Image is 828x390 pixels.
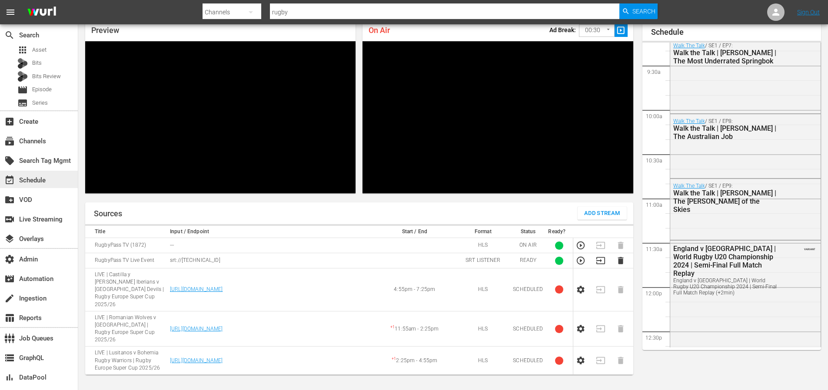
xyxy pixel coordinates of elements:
span: Overlays [4,234,15,244]
td: HLS [456,238,510,253]
span: Add Stream [584,208,620,218]
a: Walk The Talk [673,118,705,124]
span: Search Tag Mgmt [4,155,15,166]
span: On Air [369,26,390,35]
div: Walk the Talk | [PERSON_NAME] | The Australian Job [673,124,778,141]
td: SCHEDULED [510,268,545,311]
p: srt://[TECHNICAL_ID] [170,257,371,264]
button: Delete [616,256,625,265]
a: [URL][DOMAIN_NAME] [170,326,223,332]
img: ans4CAIJ8jUAAAAAAAAAAAAAAAAAAAAAAAAgQb4GAAAAAAAAAAAAAAAAAAAAAAAAJMjXAAAAAAAAAAAAAAAAAAAAAAAAgAT5G... [21,2,63,23]
th: Status [510,226,545,238]
p: Ad Break: [549,26,576,33]
span: Automation [4,274,15,284]
td: LIVE | Lusitanos v Bohemia Rugby Warriors | Rugby Europe Super Cup 2025/26 [85,347,167,374]
a: Walk The Talk [673,43,705,49]
button: Transition [596,256,605,265]
td: RugbyPass TV (1872) [85,238,167,253]
span: Schedule [4,175,15,185]
td: LIVE | Castilla y [PERSON_NAME] Iberians v [GEOGRAPHIC_DATA] Devils | Rugby Europe Super Cup 2025/26 [85,268,167,311]
td: ON AIR [510,238,545,253]
a: [URL][DOMAIN_NAME] [170,286,223,292]
div: / SE1 / EP9: [673,183,778,214]
div: Bits Review [17,71,28,82]
div: / SE1 / EP8: [673,118,778,141]
td: SCHEDULED [510,311,545,347]
span: VARIANT [804,244,815,251]
span: Asset [17,45,28,55]
th: Ready? [545,226,573,238]
button: Preview Stream [576,256,585,265]
span: Job Queues [4,333,15,344]
span: Series [17,98,28,108]
th: Format [456,226,510,238]
span: Preview [91,26,119,35]
td: 11:55am - 2:25pm [373,311,456,347]
span: Search [4,30,15,40]
td: HLS [456,268,510,311]
button: Search [619,3,658,19]
th: Input / Endpoint [167,226,373,238]
th: Start / End [373,226,456,238]
td: READY [510,253,545,268]
span: Ingestion [4,293,15,304]
a: Sign Out [797,9,820,16]
a: [URL][DOMAIN_NAME] [170,357,223,364]
span: Create [4,116,15,127]
div: England v [GEOGRAPHIC_DATA] | World Rugby U20 Championship 2024 | Semi-Final Full Match Replay [673,245,778,278]
td: HLS [456,311,510,347]
a: Walk The Talk [673,183,705,189]
td: SRT LISTENER [456,253,510,268]
h1: Sources [94,209,122,218]
button: Configure [576,356,585,365]
div: / SE1 / EP7: [673,43,778,65]
span: Episode [32,85,52,94]
span: Reports [4,313,15,323]
td: 4:55pm - 7:25pm [373,268,456,311]
td: SCHEDULED [510,347,545,374]
h1: Schedule [651,28,821,36]
td: --- [167,238,373,253]
sup: + 1 [392,357,396,361]
span: Episode [17,85,28,95]
span: VOD [4,195,15,205]
div: Walk the Talk | [PERSON_NAME] | The [PERSON_NAME] of the Skies [673,189,778,214]
span: DataPool [4,372,15,383]
button: Configure [576,285,585,294]
button: Add Stream [578,207,627,220]
div: Video Player [362,41,633,193]
div: Walk the Talk | [PERSON_NAME] | The Most Underrated Springbok [673,49,778,65]
div: Video Player [85,41,356,193]
span: Admin [4,254,15,264]
td: RugbyPass TV Live Event [85,253,167,268]
div: 00:30 [579,22,615,39]
button: Configure [576,324,585,334]
span: Search [632,3,655,19]
div: England v [GEOGRAPHIC_DATA] | World Rugby U20 Championship 2024 | Semi-Final Full Match Replay (+... [673,278,778,296]
th: Title [85,226,167,238]
button: Preview Stream [576,241,585,250]
td: LIVE | Romanian Wolves v [GEOGRAPHIC_DATA] | Rugby Europe Super Cup 2025/26 [85,311,167,347]
td: HLS [456,347,510,374]
span: GraphQL [4,353,15,363]
span: Series [32,99,48,107]
span: Bits Review [32,72,61,81]
span: slideshow_sharp [616,26,626,36]
span: Live Streaming [4,214,15,225]
td: 2:25pm - 4:55pm [373,347,456,374]
div: Bits [17,58,28,69]
span: Asset [32,46,47,54]
span: Channels [4,136,15,146]
span: menu [5,7,16,17]
span: Bits [32,59,42,67]
sup: + 1 [390,325,395,329]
